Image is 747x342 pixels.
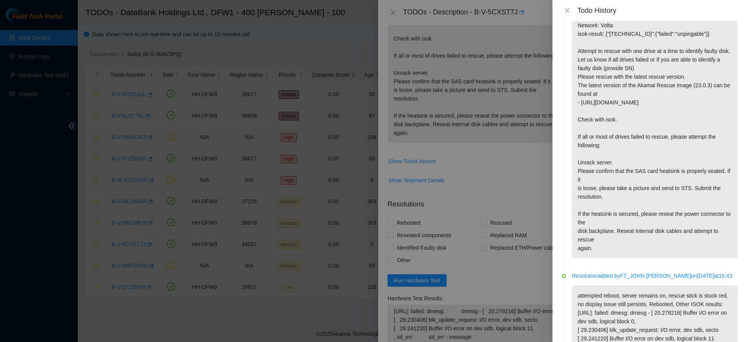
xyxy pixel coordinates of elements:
[577,6,738,15] div: Todo History
[572,271,738,280] p: Resolution added by FT_JOHN [PERSON_NAME] on [DATE] at 16:43
[562,7,573,14] button: Close
[572,15,738,258] p: Network: Volta isok-result: {"[TECHNICAL_ID]":{"failed":"unpingable"}} Attempt to rescue with one...
[564,7,570,14] span: close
